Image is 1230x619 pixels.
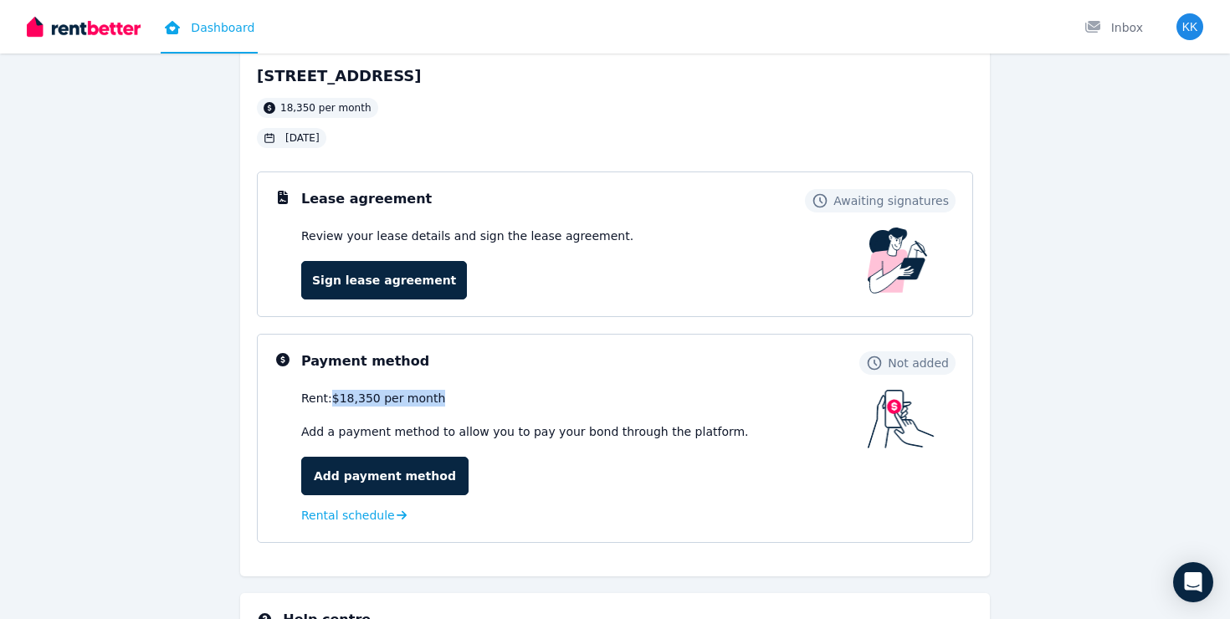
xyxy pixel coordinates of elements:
[1084,19,1143,36] div: Inbox
[301,351,429,371] h3: Payment method
[833,192,949,209] span: Awaiting signatures
[1173,562,1213,602] div: Open Intercom Messenger
[868,390,935,448] img: Payment method
[888,355,949,371] span: Not added
[301,507,395,524] span: Rental schedule
[301,189,432,209] h3: Lease agreement
[257,64,422,88] h2: [STREET_ADDRESS]
[1176,13,1203,40] img: Kyle Kahan
[301,390,868,407] div: Rent: $18,350 per month
[301,457,469,495] a: Add payment method
[301,423,868,440] p: Add a payment method to allow you to pay your bond through the platform.
[280,101,372,115] span: 18,350 per month
[285,131,320,145] span: [DATE]
[868,228,928,294] img: Lease Agreement
[301,261,467,299] a: Sign lease agreement
[27,14,141,39] img: RentBetter
[301,507,407,524] a: Rental schedule
[301,228,633,244] p: Review your lease details and sign the lease agreement.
